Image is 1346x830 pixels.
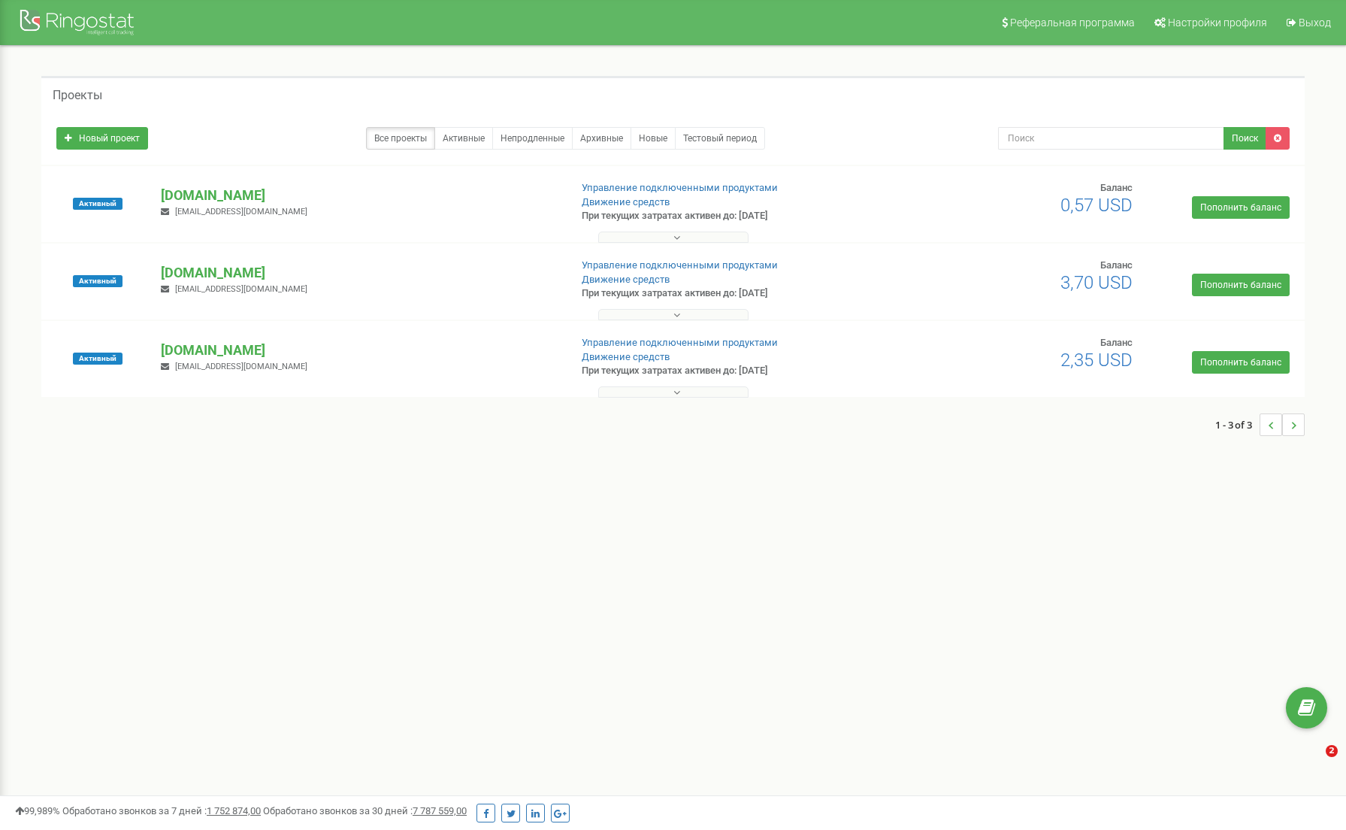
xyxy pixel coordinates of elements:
span: [EMAIL_ADDRESS][DOMAIN_NAME] [175,207,307,217]
a: Непродленные [492,127,573,150]
p: [DOMAIN_NAME] [161,186,557,205]
span: Активный [73,275,123,287]
a: Управление подключенными продуктами [582,337,778,348]
span: [EMAIL_ADDRESS][DOMAIN_NAME] [175,362,307,371]
p: При текущих затратах активен до: [DATE] [582,286,873,301]
u: 7 787 559,00 [413,805,467,816]
u: 1 752 874,00 [207,805,261,816]
a: Пополнить баланс [1192,274,1290,296]
p: [DOMAIN_NAME] [161,263,557,283]
iframe: Intercom live chat [1295,745,1331,781]
span: Активный [73,198,123,210]
input: Поиск [998,127,1224,150]
span: Реферальная программа [1010,17,1135,29]
span: Обработано звонков за 7 дней : [62,805,261,816]
a: Активные [434,127,493,150]
span: Настройки профиля [1168,17,1267,29]
span: 2,35 USD [1060,350,1133,371]
a: Архивные [572,127,631,150]
a: Новый проект [56,127,148,150]
p: [DOMAIN_NAME] [161,341,557,360]
h5: Проекты [53,89,102,102]
a: Новые [631,127,676,150]
a: Пополнить баланс [1192,196,1290,219]
a: Движение средств [582,351,670,362]
a: Все проекты [366,127,435,150]
span: 99,989% [15,805,60,816]
span: 2 [1326,745,1338,757]
span: 1 - 3 of 3 [1215,413,1260,436]
span: 3,70 USD [1060,272,1133,293]
a: Движение средств [582,274,670,285]
a: Управление подключенными продуктами [582,259,778,271]
span: [EMAIL_ADDRESS][DOMAIN_NAME] [175,284,307,294]
span: Баланс [1100,182,1133,193]
nav: ... [1215,398,1305,451]
a: Управление подключенными продуктами [582,182,778,193]
span: Активный [73,353,123,365]
span: Баланс [1100,259,1133,271]
p: При текущих затратах активен до: [DATE] [582,209,873,223]
span: Выход [1299,17,1331,29]
span: 0,57 USD [1060,195,1133,216]
p: При текущих затратах активен до: [DATE] [582,364,873,378]
a: Движение средств [582,196,670,207]
span: Баланс [1100,337,1133,348]
button: Поиск [1223,127,1266,150]
a: Пополнить баланс [1192,351,1290,374]
span: Обработано звонков за 30 дней : [263,805,467,816]
a: Тестовый период [675,127,765,150]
